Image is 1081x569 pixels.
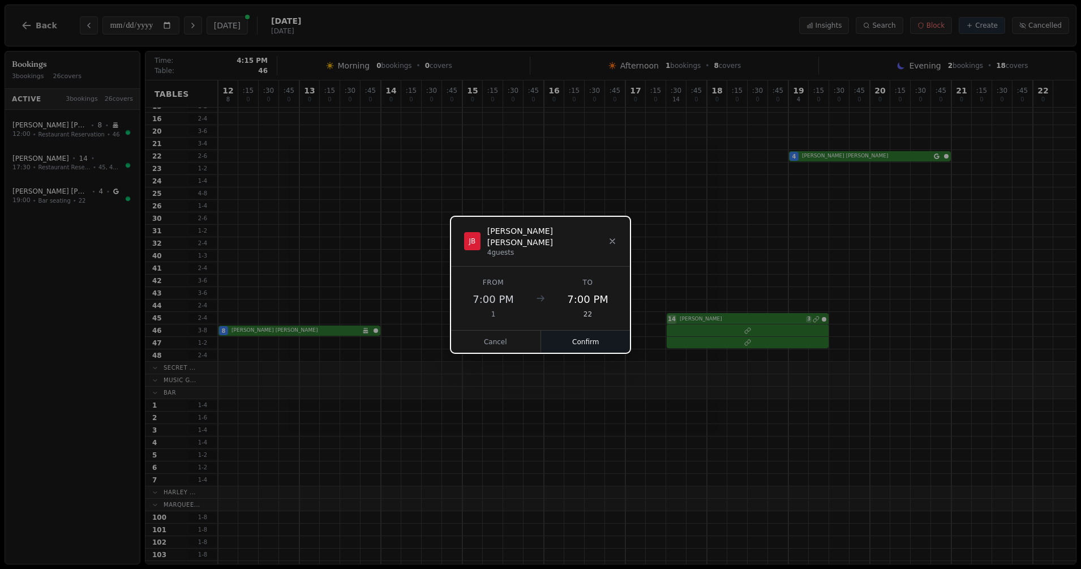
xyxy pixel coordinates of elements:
div: JB [464,232,481,250]
div: 1 [464,310,522,319]
div: 4 guests [487,248,608,257]
div: To [559,278,617,287]
div: 22 [559,310,617,319]
button: Confirm [541,331,631,353]
div: From [464,278,522,287]
div: 7:00 PM [559,292,617,307]
div: 7:00 PM [464,292,522,307]
button: Cancel [451,331,541,353]
div: [PERSON_NAME] [PERSON_NAME] [487,225,608,248]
